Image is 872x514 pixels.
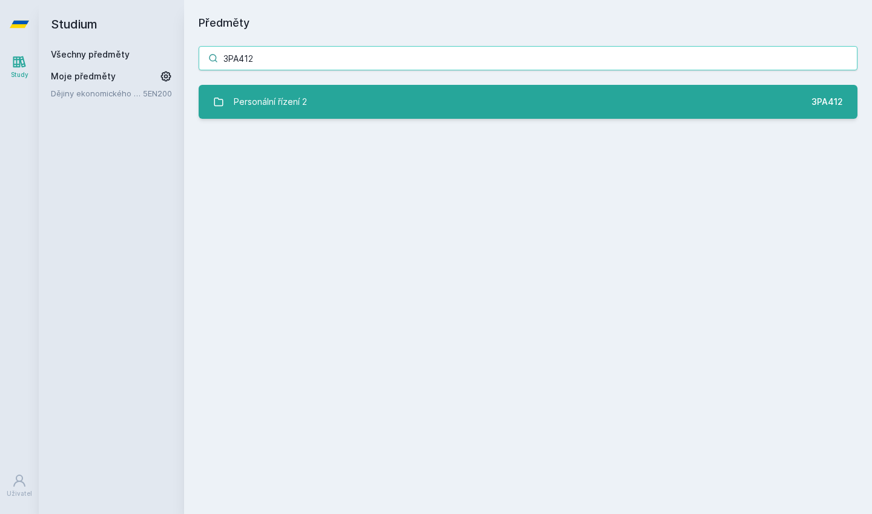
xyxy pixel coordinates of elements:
[234,90,307,114] div: Personální řízení 2
[11,70,28,79] div: Study
[2,48,36,85] a: Study
[199,15,857,32] h1: Předměty
[811,96,843,108] div: 3PA412
[199,46,857,70] input: Název nebo ident předmětu…
[199,85,857,119] a: Personální řízení 2 3PA412
[51,70,116,82] span: Moje předměty
[51,49,130,59] a: Všechny předměty
[51,87,143,99] a: Dějiny ekonomického myšlení
[143,88,172,98] a: 5EN200
[2,467,36,504] a: Uživatel
[7,489,32,498] div: Uživatel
